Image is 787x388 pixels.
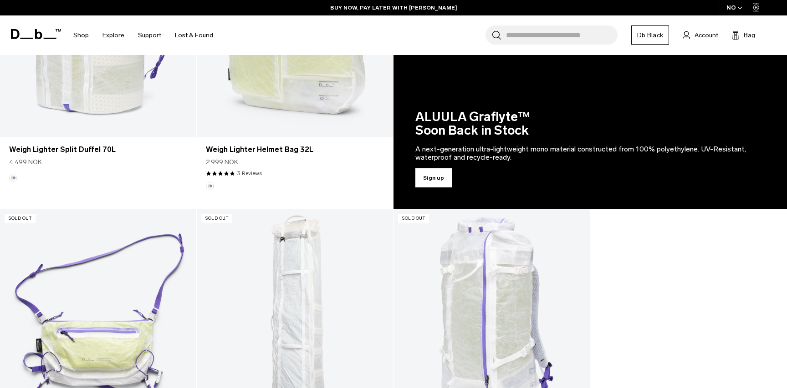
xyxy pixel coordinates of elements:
a: Weigh Lighter Helmet Bag 32L [206,144,384,155]
a: Account [683,30,718,40]
span: 4.499 NOK [9,157,42,167]
a: BUY NOW, PAY LATER WITH [PERSON_NAME] [330,4,457,12]
a: Shop [73,19,89,51]
a: Explore [102,19,124,51]
span: Account [695,30,718,40]
a: Weigh Lighter Split Duffel 70L [9,144,187,155]
p: Sold Out [5,214,36,223]
span: Bag [744,30,755,40]
a: Support [138,19,161,51]
button: Aurora [206,182,214,190]
p: Sold Out [201,214,232,223]
a: 3 reviews [237,169,262,177]
a: Db Black [631,25,669,45]
button: Bag [732,30,755,40]
p: Sold Out [398,214,429,223]
button: Aurora [9,174,17,182]
a: Lost & Found [175,19,213,51]
span: 2.999 NOK [206,157,238,167]
nav: Main Navigation [66,15,220,55]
